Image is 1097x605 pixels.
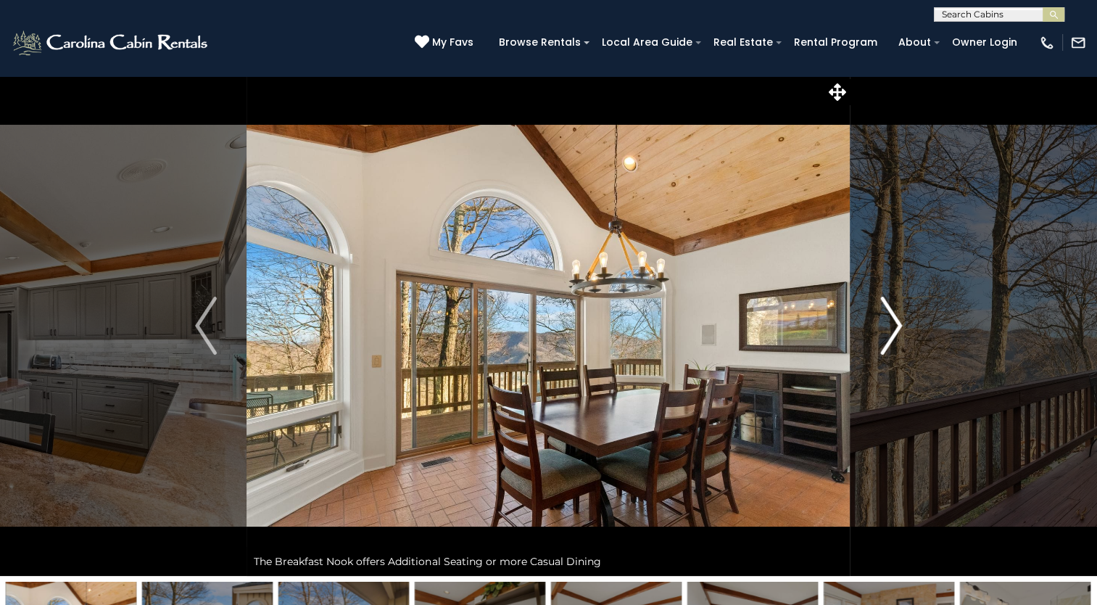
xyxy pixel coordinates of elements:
button: Next [850,75,932,576]
button: Previous [165,75,247,576]
span: My Favs [432,35,473,50]
div: The Breakfast Nook offers Additional Seating or more Casual Dining [247,547,850,576]
img: arrow [880,297,902,355]
a: Owner Login [945,31,1024,54]
a: Browse Rentals [492,31,588,54]
a: Local Area Guide [595,31,700,54]
a: Rental Program [787,31,885,54]
a: Real Estate [706,31,780,54]
img: arrow [195,297,217,355]
img: White-1-2.png [11,28,212,57]
img: mail-regular-white.png [1070,35,1086,51]
a: About [891,31,938,54]
a: My Favs [415,35,477,51]
img: phone-regular-white.png [1039,35,1055,51]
